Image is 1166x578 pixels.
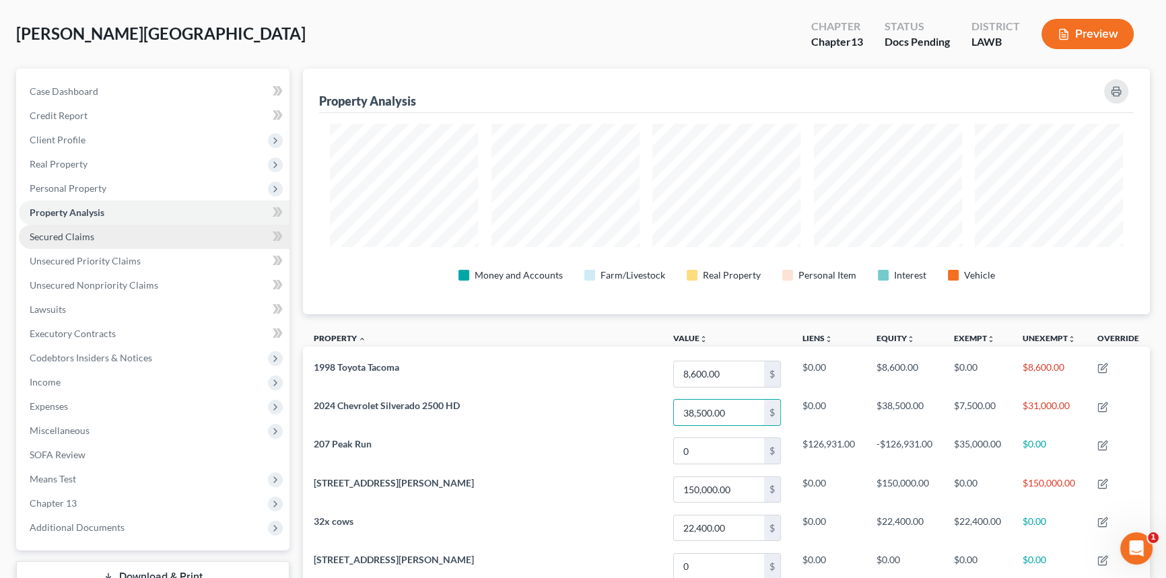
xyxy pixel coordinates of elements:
td: $35,000.00 [943,432,1012,470]
a: Credit Report [19,104,289,128]
span: Miscellaneous [30,425,90,436]
span: [STREET_ADDRESS][PERSON_NAME] [314,554,474,565]
td: $150,000.00 [866,470,943,509]
td: $150,000.00 [1012,470,1087,509]
td: $22,400.00 [943,509,1012,547]
span: Unsecured Nonpriority Claims [30,279,158,291]
div: Money and Accounts [475,268,563,282]
div: LAWB [971,34,1020,50]
span: Property Analysis [30,207,104,218]
div: Status [885,19,950,34]
a: Case Dashboard [19,79,289,104]
div: $ [764,361,780,387]
span: Unsecured Priority Claims [30,255,141,266]
td: $0.00 [792,470,866,509]
td: $8,600.00 [1012,355,1087,393]
div: $ [764,400,780,425]
span: Codebtors Insiders & Notices [30,352,152,363]
button: Preview [1041,19,1134,49]
span: 1998 Toyota Tacoma [314,361,399,373]
div: Vehicle [964,268,995,282]
i: unfold_more [987,335,995,343]
span: SOFA Review [30,449,85,460]
a: Property Analysis [19,201,289,225]
td: $0.00 [792,509,866,547]
td: $38,500.00 [866,393,943,431]
td: $8,600.00 [866,355,943,393]
span: [STREET_ADDRESS][PERSON_NAME] [314,477,474,489]
span: Expenses [30,400,68,412]
i: unfold_more [1068,335,1076,343]
td: $0.00 [792,355,866,393]
a: Valueunfold_more [673,333,708,343]
span: Means Test [30,473,76,484]
div: $ [764,477,780,503]
a: Executory Contracts [19,322,289,346]
td: $0.00 [943,355,1012,393]
span: Income [30,376,61,388]
span: 1 [1148,532,1159,543]
span: 2024 Chevrolet Silverado 2500 HD [314,400,460,411]
i: expand_less [358,335,366,343]
span: Secured Claims [30,231,94,242]
a: Lawsuits [19,297,289,322]
i: unfold_more [907,335,915,343]
td: $7,500.00 [943,393,1012,431]
span: Real Property [30,158,88,170]
span: [PERSON_NAME][GEOGRAPHIC_DATA] [16,24,306,43]
a: Unsecured Priority Claims [19,249,289,273]
td: $0.00 [792,393,866,431]
div: Real Property [703,268,761,282]
th: Override [1087,325,1150,355]
div: Chapter [811,19,863,34]
input: 0.00 [674,361,764,387]
div: $ [764,515,780,541]
span: Client Profile [30,134,85,145]
i: unfold_more [825,335,833,343]
span: Additional Documents [30,521,125,533]
td: $31,000.00 [1012,393,1087,431]
span: 32x cows [314,515,353,527]
div: Interest [894,268,926,282]
a: Unexemptunfold_more [1023,333,1076,343]
i: unfold_more [699,335,708,343]
td: -$126,931.00 [866,432,943,470]
td: $126,931.00 [792,432,866,470]
span: Executory Contracts [30,328,116,339]
span: Personal Property [30,182,106,194]
a: Secured Claims [19,225,289,249]
span: Credit Report [30,110,88,121]
iframe: Intercom live chat [1120,532,1153,565]
input: 0.00 [674,400,764,425]
a: Liensunfold_more [802,333,833,343]
div: $ [764,438,780,464]
td: $0.00 [1012,432,1087,470]
td: $0.00 [1012,509,1087,547]
td: $22,400.00 [866,509,943,547]
input: 0.00 [674,438,764,464]
span: Chapter 13 [30,497,77,509]
div: Personal Item [798,268,856,282]
a: Property expand_less [314,333,366,343]
span: 13 [851,35,863,48]
a: Exemptunfold_more [954,333,995,343]
td: $0.00 [943,470,1012,509]
span: 207 Peak Run [314,438,372,449]
div: Property Analysis [319,93,416,109]
span: Case Dashboard [30,85,98,97]
a: SOFA Review [19,443,289,467]
div: Docs Pending [885,34,950,50]
div: Farm/Livestock [601,268,665,282]
div: District [971,19,1020,34]
span: Lawsuits [30,303,66,315]
a: Equityunfold_more [877,333,915,343]
a: Unsecured Nonpriority Claims [19,273,289,297]
input: 0.00 [674,477,764,503]
div: Chapter [811,34,863,50]
input: 0.00 [674,515,764,541]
